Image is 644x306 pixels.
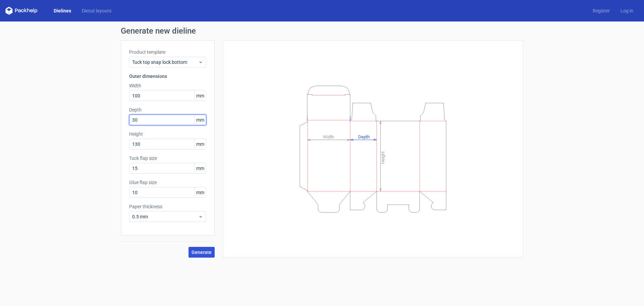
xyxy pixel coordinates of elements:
[194,115,206,125] span: mm
[132,213,198,220] span: 0.5 mm
[129,73,206,80] h3: Outer dimensions
[194,163,206,173] span: mm
[615,7,639,14] a: Log in
[194,91,206,101] span: mm
[129,203,206,210] label: Paper thickness
[194,187,206,198] span: mm
[76,7,117,14] a: Diecut layouts
[358,134,370,139] tspan: Depth
[129,49,206,55] label: Product template
[194,139,206,149] span: mm
[380,151,385,164] tspan: Height
[129,155,206,162] label: Tuck flap size
[48,7,76,14] a: Dielines
[129,82,206,89] label: Width
[121,27,523,35] h1: Generate new dieline
[587,7,615,14] a: Register
[323,134,334,139] tspan: Width
[129,131,206,137] label: Height
[129,106,206,113] label: Depth
[129,179,206,186] label: Glue flap size
[192,250,212,255] span: Generate
[189,247,215,258] button: Generate
[132,59,198,65] span: Tuck top snap lock bottom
